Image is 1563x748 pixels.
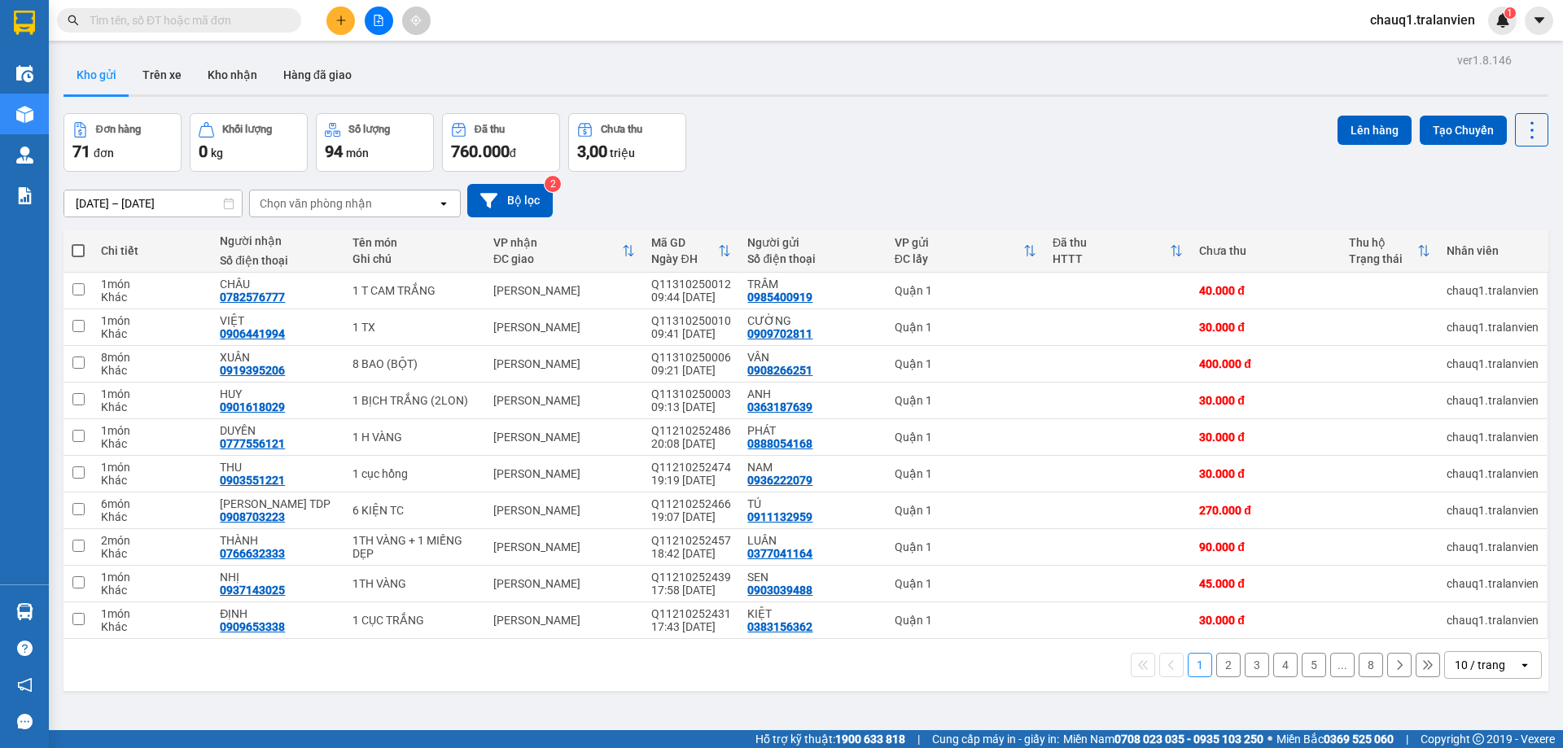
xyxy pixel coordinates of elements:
div: Quận 1 [895,284,1036,297]
button: Đơn hàng71đơn [63,113,182,172]
img: logo-vxr [14,11,35,35]
div: 0782576777 [220,291,285,304]
div: Thu hộ [1349,236,1417,249]
div: 1 món [101,571,204,584]
div: XUÂN [220,351,336,364]
div: ver 1.8.146 [1457,51,1512,69]
div: ĐC giao [493,252,622,265]
div: Chọn văn phòng nhận [260,195,372,212]
div: 6 KIỆN TC [352,504,477,517]
div: 1 món [101,461,204,474]
div: chauq1.tralanvien [1447,394,1539,407]
div: 0903039488 [747,584,812,597]
div: 0911132959 [747,510,812,523]
div: Q11310250003 [651,387,731,400]
span: 1 [1507,7,1513,19]
div: 1 T CAM TRẮNG [352,284,477,297]
span: chauq1.tralanvien [1357,10,1488,30]
div: 0777556121 [220,437,285,450]
div: 1 BỊCH TRẮNG (2LON) [352,394,477,407]
div: [PERSON_NAME] [493,321,635,334]
div: chauq1.tralanvien [1447,321,1539,334]
span: Hỗ trợ kỹ thuật: [755,730,905,748]
div: 0909653338 [220,620,285,633]
div: 19:19 [DATE] [651,474,731,487]
span: plus [335,15,347,26]
div: Nhân viên [1447,244,1539,257]
div: Ghi chú [352,252,477,265]
div: chauq1.tralanvien [1447,284,1539,297]
div: 90.000 đ [1199,540,1333,553]
button: 8 [1359,653,1383,677]
div: [PERSON_NAME] [493,467,635,480]
div: Số lượng [348,124,390,135]
div: [PERSON_NAME] [493,431,635,444]
div: DUYÊN [220,424,336,437]
div: Người nhận [220,234,336,247]
div: Khác [101,437,204,450]
span: | [1406,730,1408,748]
div: [PERSON_NAME] [493,357,635,370]
div: 09:44 [DATE] [651,291,731,304]
div: CHÂU [220,278,336,291]
div: Q11210252474 [651,461,731,474]
div: Khác [101,620,204,633]
img: solution-icon [16,187,33,204]
sup: 1 [1504,7,1516,19]
button: Lên hàng [1338,116,1412,145]
div: Q11210252466 [651,497,731,510]
div: Quận 1 [895,394,1036,407]
div: 45.000 đ [1199,577,1333,590]
strong: 0369 525 060 [1324,733,1394,746]
div: Khác [101,400,204,413]
img: warehouse-icon [16,106,33,123]
div: NAM [747,461,878,474]
svg: open [437,197,450,210]
div: [PERSON_NAME] [493,577,635,590]
div: 0936222079 [747,474,812,487]
div: Mã GD [651,236,718,249]
div: 0909702811 [747,327,812,340]
div: [PERSON_NAME] [493,504,635,517]
div: THÀNH [220,534,336,547]
button: 4 [1273,653,1298,677]
button: caret-down [1525,7,1553,35]
div: [PERSON_NAME] [493,394,635,407]
span: search [68,15,79,26]
div: Quận 1 [895,467,1036,480]
button: 3 [1245,653,1269,677]
div: 0937143025 [220,584,285,597]
button: Đã thu760.000đ [442,113,560,172]
span: 760.000 [451,142,510,161]
button: Tạo Chuyến [1420,116,1507,145]
div: TÚ [747,497,878,510]
div: Số điện thoại [220,254,336,267]
div: Khác [101,327,204,340]
div: ĐC lấy [895,252,1023,265]
div: Khối lượng [222,124,272,135]
button: 5 [1302,653,1326,677]
div: 0383156362 [747,620,812,633]
button: Hàng đã giao [270,55,365,94]
span: đơn [94,147,114,160]
div: 30.000 đ [1199,614,1333,627]
div: chauq1.tralanvien [1447,357,1539,370]
button: Số lượng94món [316,113,434,172]
span: notification [17,677,33,693]
div: [PERSON_NAME] [493,614,635,627]
div: 40.000 đ [1199,284,1333,297]
div: Quận 1 [895,431,1036,444]
th: Toggle SortBy [485,230,643,273]
div: Q11210252439 [651,571,731,584]
div: 270.000 đ [1199,504,1333,517]
img: warehouse-icon [16,65,33,82]
div: 09:21 [DATE] [651,364,731,377]
div: 09:41 [DATE] [651,327,731,340]
button: Bộ lọc [467,184,553,217]
div: Người gửi [747,236,878,249]
input: Select a date range. [64,190,242,217]
div: VP nhận [493,236,622,249]
span: | [917,730,920,748]
div: 400.000 đ [1199,357,1333,370]
div: 0363187639 [747,400,812,413]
